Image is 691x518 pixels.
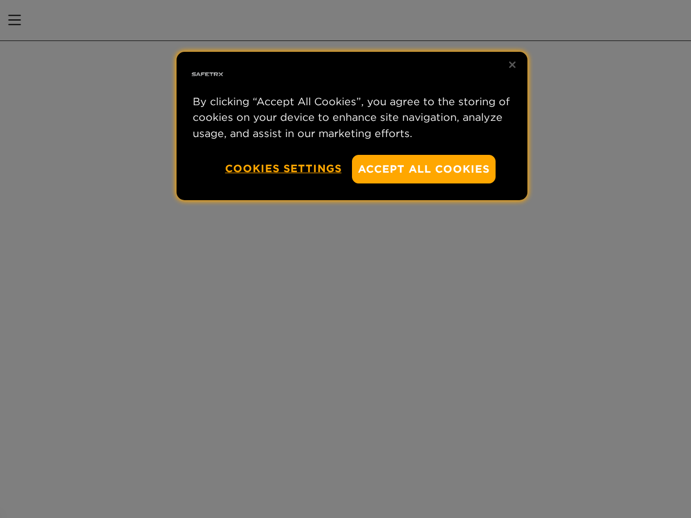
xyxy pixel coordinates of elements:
button: Close [500,53,524,77]
p: By clicking “Accept All Cookies”, you agree to the storing of cookies on your device to enhance s... [193,94,511,141]
div: Privacy [177,52,527,200]
button: Cookies Settings [225,155,342,182]
button: Accept All Cookies [352,155,496,183]
img: Safe Tracks [190,57,225,92]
